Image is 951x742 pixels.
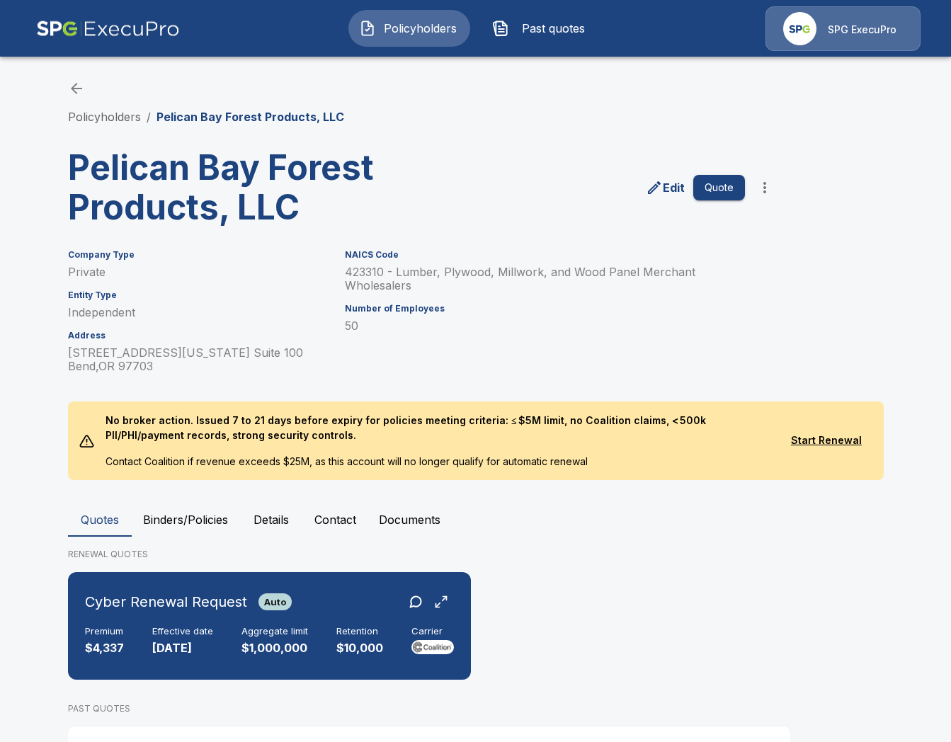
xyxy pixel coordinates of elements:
[68,110,141,124] a: Policyholders
[85,590,247,613] h6: Cyber Renewal Request
[515,20,593,37] span: Past quotes
[156,108,344,125] p: Pelican Bay Forest Products, LLC
[258,596,292,607] span: Auto
[68,148,418,227] h3: Pelican Bay Forest Products, LLC
[68,290,329,300] h6: Entity Type
[94,401,780,454] p: No broker action. Issued 7 to 21 days before expiry for policies meeting criteria: ≤ $5M limit, n...
[751,173,779,202] button: more
[152,626,213,637] h6: Effective date
[482,10,603,47] button: Past quotes IconPast quotes
[783,12,816,45] img: Agency Icon
[345,304,744,314] h6: Number of Employees
[94,454,780,480] p: Contact Coalition if revenue exceeds $25M, as this account will no longer qualify for automatic r...
[780,428,872,454] button: Start Renewal
[68,503,884,537] div: policyholder tabs
[85,640,124,656] p: $4,337
[828,23,896,37] p: SPG ExecuPro
[336,640,383,656] p: $10,000
[382,20,460,37] span: Policyholders
[765,6,921,51] a: Agency IconSPG ExecuPro
[68,548,884,561] p: RENEWAL QUOTES
[147,108,151,125] li: /
[68,250,329,260] h6: Company Type
[68,346,329,373] p: [STREET_ADDRESS][US_STATE] Suite 100 Bend , OR 97703
[85,626,124,637] h6: Premium
[345,319,744,333] p: 50
[348,10,470,47] button: Policyholders IconPolicyholders
[336,626,383,637] h6: Retention
[68,702,790,715] p: PAST QUOTES
[241,626,308,637] h6: Aggregate limit
[345,266,744,292] p: 423310 - Lumber, Plywood, Millwork, and Wood Panel Merchant Wholesalers
[411,626,454,637] h6: Carrier
[693,175,745,201] button: Quote
[132,503,239,537] button: Binders/Policies
[368,503,452,537] button: Documents
[241,640,308,656] p: $1,000,000
[411,640,454,654] img: Carrier
[239,503,303,537] button: Details
[303,503,368,537] button: Contact
[345,250,744,260] h6: NAICS Code
[36,6,180,51] img: AA Logo
[68,108,344,125] nav: breadcrumb
[643,176,688,199] a: edit
[68,331,329,341] h6: Address
[68,306,329,319] p: Independent
[68,266,329,279] p: Private
[359,20,376,37] img: Policyholders Icon
[152,640,213,656] p: [DATE]
[492,20,509,37] img: Past quotes Icon
[68,80,85,97] a: back
[68,503,132,537] button: Quotes
[663,179,685,196] p: Edit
